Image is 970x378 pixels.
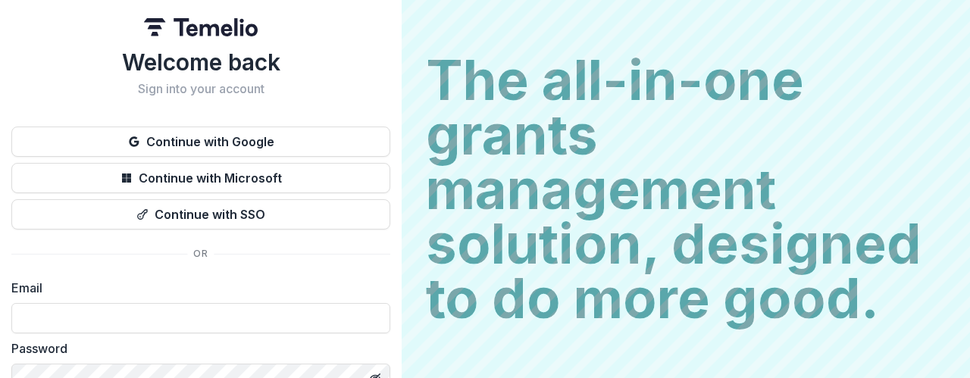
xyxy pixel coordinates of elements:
img: Temelio [144,18,258,36]
label: Email [11,279,381,297]
h1: Welcome back [11,48,390,76]
h2: Sign into your account [11,82,390,96]
label: Password [11,339,381,358]
button: Continue with Google [11,127,390,157]
button: Continue with Microsoft [11,163,390,193]
button: Continue with SSO [11,199,390,230]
